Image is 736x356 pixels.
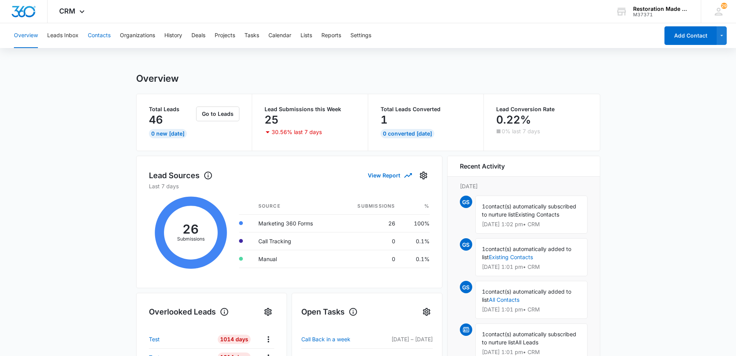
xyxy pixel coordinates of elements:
[460,182,587,190] p: [DATE]
[338,250,401,268] td: 0
[482,331,485,337] span: 1
[262,306,274,318] button: Settings
[460,281,472,293] span: GS
[262,333,274,345] button: Actions
[338,214,401,232] td: 26
[721,3,727,9] div: notifications count
[460,196,472,208] span: GS
[482,222,581,227] p: [DATE] 1:02 pm • CRM
[252,198,338,215] th: Source
[515,211,559,218] span: Existing Contacts
[482,203,576,218] span: contact(s) automatically subscribed to nurture list
[149,306,229,318] h1: Overlooked Leads
[59,7,75,15] span: CRM
[489,296,519,303] a: All Contacts
[149,335,160,343] p: Test
[482,307,581,312] p: [DATE] 1:01 pm • CRM
[381,114,388,126] p: 1
[401,198,430,215] th: %
[489,254,533,260] a: Existing Contacts
[482,246,571,260] span: contact(s) automatically added to list
[265,107,355,112] p: Lead Submissions this Week
[149,107,195,112] p: Total Leads
[252,232,338,250] td: Call Tracking
[265,114,278,126] p: 25
[721,3,727,9] span: 29
[338,232,401,250] td: 0
[196,110,239,117] a: Go to Leads
[149,182,430,190] p: Last 7 days
[401,214,430,232] td: 100%
[338,198,401,215] th: Submissions
[401,232,430,250] td: 0.1%
[482,203,485,210] span: 1
[136,73,179,84] h1: Overview
[14,23,38,48] button: Overview
[368,169,411,182] button: View Report
[191,23,205,48] button: Deals
[149,335,211,343] a: Test
[496,107,587,112] p: Lead Conversion Rate
[372,335,432,343] p: [DATE] – [DATE]
[218,335,251,344] div: 1014 Days
[633,6,690,12] div: account name
[301,306,358,318] h1: Open Tasks
[482,264,581,270] p: [DATE] 1:01 pm • CRM
[515,339,538,346] span: All Leads
[88,23,111,48] button: Contacts
[47,23,79,48] button: Leads Inbox
[350,23,371,48] button: Settings
[301,335,373,344] a: Call Back in a week
[401,250,430,268] td: 0.1%
[496,114,531,126] p: 0.22%
[460,162,505,171] h6: Recent Activity
[149,129,187,138] div: 0 New [DATE]
[482,288,485,295] span: 1
[664,26,717,45] button: Add Contact
[417,169,430,182] button: Settings
[215,23,235,48] button: Projects
[252,250,338,268] td: Manual
[502,129,540,134] p: 0% last 7 days
[381,107,471,112] p: Total Leads Converted
[321,23,341,48] button: Reports
[482,246,485,252] span: 1
[301,23,312,48] button: Lists
[482,349,581,355] p: [DATE] 1:01 pm • CRM
[460,238,472,251] span: GS
[252,214,338,232] td: Marketing 360 Forms
[482,331,576,346] span: contact(s) automatically subscribed to nurture list
[164,23,182,48] button: History
[149,114,163,126] p: 46
[268,23,291,48] button: Calendar
[196,107,239,121] button: Go to Leads
[381,129,434,138] div: 0 Converted [DATE]
[272,129,322,135] p: 30.56% last 7 days
[420,306,433,318] button: Settings
[482,288,571,303] span: contact(s) automatically added to list
[120,23,155,48] button: Organizations
[149,170,213,181] h1: Lead Sources
[633,12,690,17] div: account id
[244,23,259,48] button: Tasks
